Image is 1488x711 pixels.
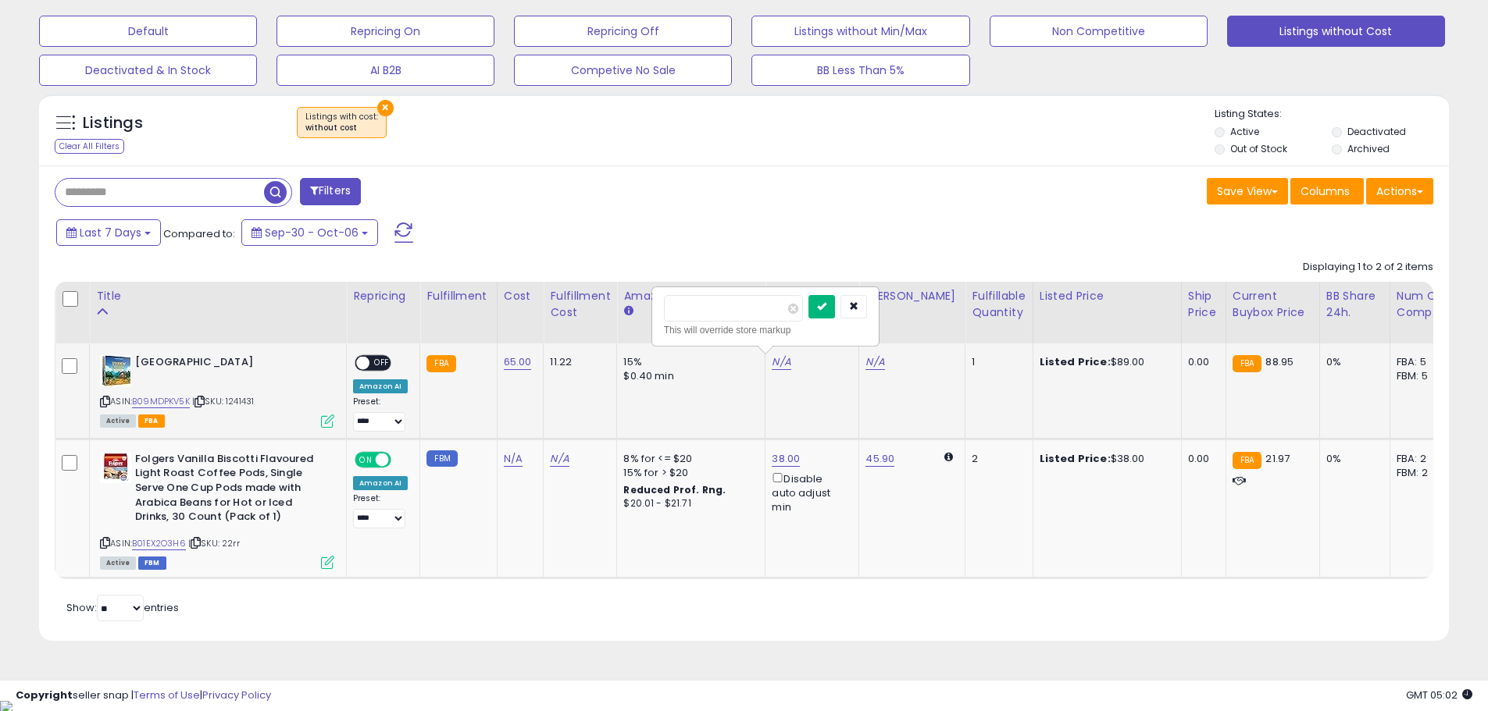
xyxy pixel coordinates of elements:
span: Sep-30 - Oct-06 [265,225,359,240]
div: 15% [623,355,753,369]
button: Repricing On [277,16,494,47]
a: B01EX2O3H6 [132,537,186,550]
a: Terms of Use [134,688,200,702]
button: Listings without Min/Max [751,16,969,47]
b: Listed Price: [1040,451,1111,466]
div: 0.00 [1188,355,1214,369]
div: 0% [1326,452,1378,466]
div: 8% for <= $20 [623,452,753,466]
div: seller snap | | [16,688,271,703]
div: Listed Price [1040,288,1175,304]
img: 511c4043HRL._SL40_.jpg [100,452,131,483]
a: 65.00 [504,354,532,370]
button: AI B2B [277,55,494,86]
div: Disable auto adjust min [772,470,847,515]
div: without cost [305,123,378,133]
button: Deactivated & In Stock [39,55,257,86]
a: 45.90 [865,451,894,467]
span: Show: entries [66,600,179,615]
div: 11.22 [550,355,605,369]
div: 15% for > $20 [623,466,753,480]
button: Non Competitive [990,16,1208,47]
div: Amazon Fees [623,288,758,304]
div: BB Share 24h. [1326,288,1383,321]
b: [GEOGRAPHIC_DATA] [135,355,325,374]
p: Listing States: [1215,107,1449,122]
span: Last 7 Days [80,225,141,240]
span: ON [356,453,376,466]
small: FBA [1233,452,1261,469]
div: Clear All Filters [55,139,124,154]
div: 0% [1326,355,1378,369]
button: Sep-30 - Oct-06 [241,219,378,246]
div: Fulfillable Quantity [972,288,1026,321]
a: N/A [504,451,523,467]
span: | SKU: 1241431 [192,395,254,407]
a: B09MDPKV5K [132,395,190,408]
div: Fulfillment [426,288,490,304]
div: Amazon AI [353,379,408,393]
div: Amazon AI [353,476,408,490]
small: FBA [426,355,455,372]
small: FBM [426,450,457,467]
div: Title [96,288,340,304]
span: FBM [138,556,166,570]
a: N/A [772,354,790,370]
button: Last 7 Days [56,219,161,246]
div: Fulfillment Cost [550,288,610,321]
button: Competive No Sale [514,55,732,86]
div: Num of Comp. [1397,288,1454,321]
span: OFF [369,357,394,370]
span: | SKU: 22rr [188,537,240,549]
button: Save View [1207,178,1288,204]
b: Folgers Vanilla Biscotti Flavoured Light Roast Coffee Pods, Single Serve One Cup Pods made with A... [135,452,325,528]
div: Preset: [353,493,408,528]
div: Current Buybox Price [1233,288,1313,321]
b: Reduced Prof. Rng. [623,483,726,496]
div: This will override store markup [664,322,867,338]
button: × [377,100,394,116]
div: 1 [972,355,1020,369]
span: All listings currently available for purchase on Amazon [100,414,136,428]
div: 2 [972,452,1020,466]
label: Out of Stock [1230,142,1287,155]
span: 21.97 [1265,451,1290,466]
small: Amazon Fees. [623,304,633,318]
div: ASIN: [100,452,334,567]
div: [PERSON_NAME] [865,288,958,304]
div: FBA: 2 [1397,452,1448,466]
button: Filters [300,178,361,205]
a: 38.00 [772,451,800,467]
a: Privacy Policy [202,688,271,702]
div: $20.01 - $21.71 [623,497,753,510]
span: Compared to: [163,226,235,241]
div: $38.00 [1040,452,1169,466]
div: FBM: 5 [1397,369,1448,383]
span: Columns [1301,183,1350,199]
span: All listings currently available for purchase on Amazon [100,556,136,570]
button: Repricing Off [514,16,732,47]
div: Repricing [353,288,413,304]
label: Deactivated [1347,125,1406,138]
strong: Copyright [16,688,73,702]
div: $0.40 min [623,369,753,383]
img: 51yGgnMEVcL._SL40_.jpg [100,355,131,386]
button: Listings without Cost [1227,16,1445,47]
a: N/A [550,451,569,467]
span: OFF [389,453,414,466]
div: FBM: 2 [1397,466,1448,480]
h5: Listings [83,112,143,134]
span: FBA [138,414,165,428]
button: Actions [1366,178,1433,204]
span: Listings with cost : [305,111,378,134]
button: Columns [1290,178,1364,204]
span: 88.95 [1265,354,1294,369]
a: N/A [865,354,884,370]
div: Cost [504,288,537,304]
label: Active [1230,125,1259,138]
div: ASIN: [100,355,334,426]
small: FBA [1233,355,1261,372]
button: Default [39,16,257,47]
div: Preset: [353,396,408,432]
div: Displaying 1 to 2 of 2 items [1303,260,1433,275]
